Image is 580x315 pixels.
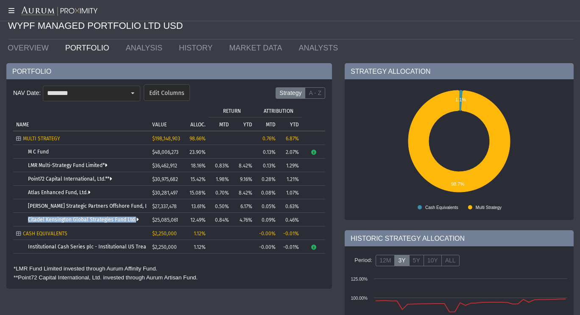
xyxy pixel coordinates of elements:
p: YTD [290,122,299,128]
div: -0.01% [282,231,299,237]
span: 15.42% [190,176,206,182]
td: 0.84% [209,213,232,226]
a: OVERVIEW [1,39,59,56]
a: PORTFOLIO [59,39,120,56]
span: 1.12% [194,244,206,250]
text: Cash Equivalents [425,205,458,210]
span: $48,006,273 [152,149,178,155]
a: HISTORY [173,39,223,56]
span: CASH EQUIVALENTS [23,231,67,237]
td: 1.21% [279,172,302,186]
p: MTD [266,122,276,128]
td: 1.07% [279,186,302,199]
span: $30,281,497 [152,190,178,196]
td: -0.01% [279,240,302,254]
a: M C Fund [28,149,49,155]
td: Column MTD [255,117,279,131]
img: Aurum-Proximity%20white.svg [21,6,98,17]
div: NAV Date: [13,86,43,100]
div: HISTORIC STRATEGY ALLOCATION [345,230,574,246]
div: PORTFOLIO [6,63,332,79]
td: 0.50% [209,199,232,213]
a: ANALYSTS [292,39,348,56]
span: 98.66% [190,136,206,142]
td: 0.46% [279,213,302,226]
label: A - Z [305,87,325,99]
span: $2,250,000 [152,231,177,237]
span: 18.16% [191,163,206,169]
a: LMR Multi-Strategy Fund Limited* [28,162,107,168]
span: MULTI STRATEGY [23,136,60,142]
span: 15.08% [190,190,206,196]
p: NAME [16,122,29,128]
div: STRATEGY ALLOCATION [345,63,574,79]
div: WYPF MANAGED PORTFOLIO LTD USD [8,13,574,39]
span: 13.61% [191,203,206,209]
td: Column ALLOC. [181,103,209,131]
span: $30,975,682 [152,176,178,182]
td: 0.08% [255,186,279,199]
td: 0.28% [255,172,279,186]
span: 23.90% [190,149,206,155]
div: Select [125,86,140,100]
td: 0.13% [255,159,279,172]
a: Citadel Kensington Global Strategies Fund Ltd. [28,217,139,223]
td: 2.07% [279,145,302,159]
td: 8.42% [232,159,255,172]
td: Column YTD [232,117,255,131]
label: 3Y [394,255,409,267]
p: VALUE [152,122,167,128]
td: Column MTD [209,117,232,131]
td: 0.09% [255,213,279,226]
td: 8.42% [232,186,255,199]
td: 0.70% [209,186,232,199]
label: 5Y [409,255,424,267]
td: 6.17% [232,199,255,213]
div: 0.76% [258,136,276,142]
text: 98.7% [451,181,464,187]
p: MTD [219,122,229,128]
td: **Point72 Capital International, Ltd. invested through Aurum Artisan Fund. [13,273,198,282]
span: $198,148,903 [152,136,180,142]
td: Column [302,103,325,131]
td: 4.76% [232,213,255,226]
text: 1.1% [455,97,466,102]
td: 9.16% [232,172,255,186]
div: Tree list with 9 rows and 10 columns. Press Ctrl + right arrow to expand the focused node and Ctr... [13,103,325,254]
label: 10Y [424,255,442,267]
span: $27,337,478 [152,203,177,209]
span: 1.12% [194,231,206,237]
td: Column NAME [13,103,149,131]
span: Edit Columns [149,89,184,97]
span: $36,462,912 [152,163,177,169]
td: 0.13% [255,145,279,159]
a: Institutional Cash Series plc - Institutional US Treasury Fund [28,244,169,250]
p: YTD [243,122,252,128]
span: $2,250,000 [152,244,177,250]
a: MARKET DATA [223,39,292,56]
a: Point72 Capital International, Ltd.** [28,176,112,182]
td: 1.98% [209,172,232,186]
div: -0.00% [258,231,276,237]
label: ALL [441,255,460,267]
td: 0.05% [255,199,279,213]
td: 0.83% [209,159,232,172]
div: 6.87% [282,136,299,142]
a: ANALYSIS [119,39,173,56]
p: RETURN [223,108,241,114]
label: 12M [376,255,395,267]
label: Strategy [276,87,305,99]
dx-button: Edit Columns [144,84,190,101]
p: ALLOC. [190,122,206,128]
div: Period: [351,253,376,268]
td: 0.63% [279,199,302,213]
span: $25,085,061 [152,217,178,223]
td: Column VALUE [149,103,181,131]
td: 1.29% [279,159,302,172]
span: 12.49% [190,217,206,223]
td: -0.00% [255,240,279,254]
text: 125.00% [351,277,368,282]
text: Multi Strategy [476,205,502,210]
td: *LMR Fund Limited invested through Aurum Affinity Fund. [13,265,198,273]
p: ATTRIBUTION [264,108,293,114]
